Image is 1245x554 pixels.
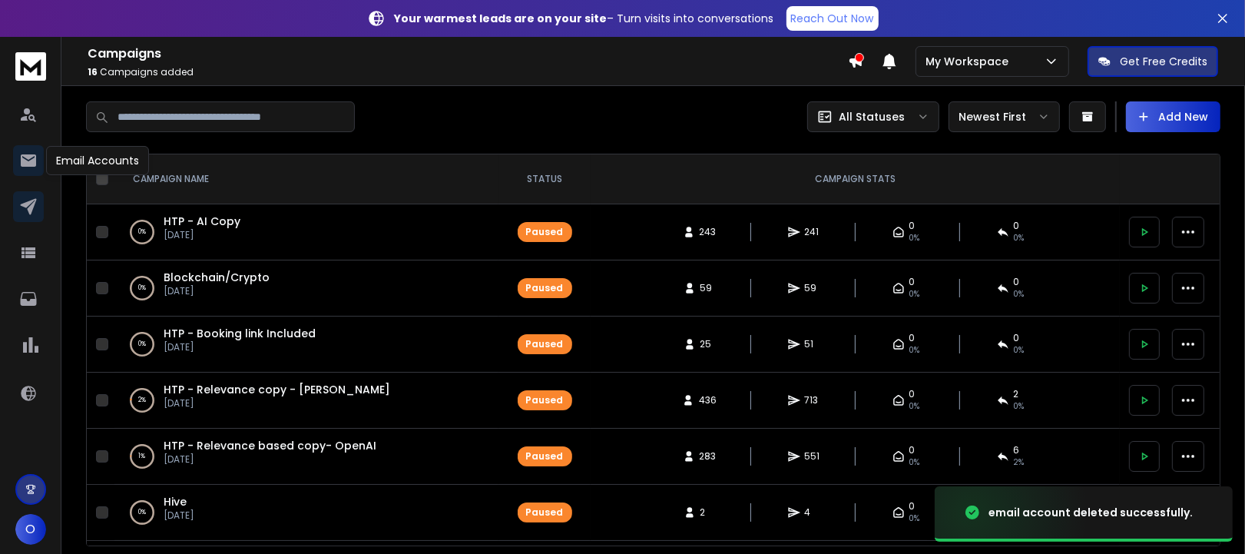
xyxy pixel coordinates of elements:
p: 0 % [138,280,146,296]
div: Paused [526,282,564,294]
p: [DATE] [164,397,390,410]
p: Campaigns added [88,66,848,78]
p: [DATE] [164,453,376,466]
p: [DATE] [164,229,240,241]
div: Paused [526,338,564,350]
span: 243 [700,226,717,238]
p: 1 % [139,449,146,464]
p: Get Free Credits [1120,54,1207,69]
p: 0 % [138,337,146,352]
div: Paused [526,506,564,519]
button: Get Free Credits [1088,46,1218,77]
a: HTP - Booking link Included [164,326,316,341]
span: 283 [700,450,717,463]
span: 0 [909,500,916,513]
a: HTP - Relevance copy - [PERSON_NAME] [164,382,390,397]
span: 51 [805,338,820,350]
td: 1%HTP - Relevance based copy- OpenAI[DATE] [114,429,498,485]
button: O [15,514,46,545]
button: Newest First [949,101,1060,132]
span: 0 [909,332,916,344]
span: 25 [700,338,716,350]
span: 0 % [1014,288,1025,300]
span: 59 [700,282,716,294]
img: logo [15,52,46,81]
span: 0 [1014,332,1020,344]
span: 2 [700,506,716,519]
span: 0 [1014,220,1020,232]
span: 0 [909,220,916,232]
span: 0% [909,344,920,357]
span: 4 [805,506,820,519]
td: 0%HTP - Booking link Included[DATE] [114,317,498,373]
span: 0 % [1014,232,1025,244]
span: 16 [88,65,98,78]
span: 0% [909,232,920,244]
p: My Workspace [925,54,1015,69]
span: 0% [909,400,920,413]
td: 0%HTP - AI Copy[DATE] [114,204,498,260]
td: 0%Hive[DATE] [114,485,498,541]
a: HTP - AI Copy [164,214,240,229]
p: [DATE] [164,285,270,297]
span: 241 [805,226,820,238]
th: CAMPAIGN NAME [114,154,498,204]
strong: Your warmest leads are on your site [395,11,608,26]
p: All Statuses [839,109,905,124]
button: Add New [1126,101,1220,132]
span: 0 [909,444,916,456]
span: 0 [909,276,916,288]
span: 6 [1014,444,1020,456]
span: 436 [699,394,717,406]
p: [DATE] [164,341,316,353]
td: 2%HTP - Relevance copy - [PERSON_NAME][DATE] [114,373,498,429]
p: Reach Out Now [791,11,874,26]
span: 0% [909,513,920,525]
a: Reach Out Now [786,6,879,31]
span: 0 % [1014,344,1025,357]
div: Paused [526,394,564,406]
td: 0%Blockchain/Crypto[DATE] [114,260,498,317]
span: 2 % [1014,456,1025,469]
th: CAMPAIGN STATS [591,154,1120,204]
span: 0% [909,288,920,300]
span: 59 [805,282,820,294]
div: Email Accounts [46,146,149,175]
span: 0% [909,456,920,469]
p: – Turn visits into conversations [395,11,774,26]
span: 0 [1014,276,1020,288]
div: email account deleted successfully. [988,505,1193,520]
a: Hive [164,494,187,509]
span: 2 [1014,388,1019,400]
p: [DATE] [164,509,194,522]
p: 0 % [138,224,146,240]
th: STATUS [498,154,591,204]
h1: Campaigns [88,45,848,63]
a: HTP - Relevance based copy- OpenAI [164,438,376,453]
a: Blockchain/Crypto [164,270,270,285]
p: 0 % [138,505,146,520]
span: 0 [909,388,916,400]
p: 2 % [138,393,146,408]
span: 713 [805,394,820,406]
span: 551 [805,450,820,463]
div: Paused [526,450,564,463]
span: 0 % [1014,400,1025,413]
div: Paused [526,226,564,238]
